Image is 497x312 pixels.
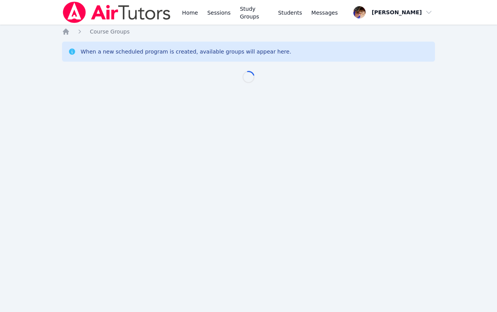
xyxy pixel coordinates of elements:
nav: Breadcrumb [62,28,435,35]
img: Air Tutors [62,2,171,23]
a: Course Groups [90,28,129,35]
div: When a new scheduled program is created, available groups will appear here. [81,48,291,55]
span: Course Groups [90,29,129,35]
span: Messages [311,9,338,17]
